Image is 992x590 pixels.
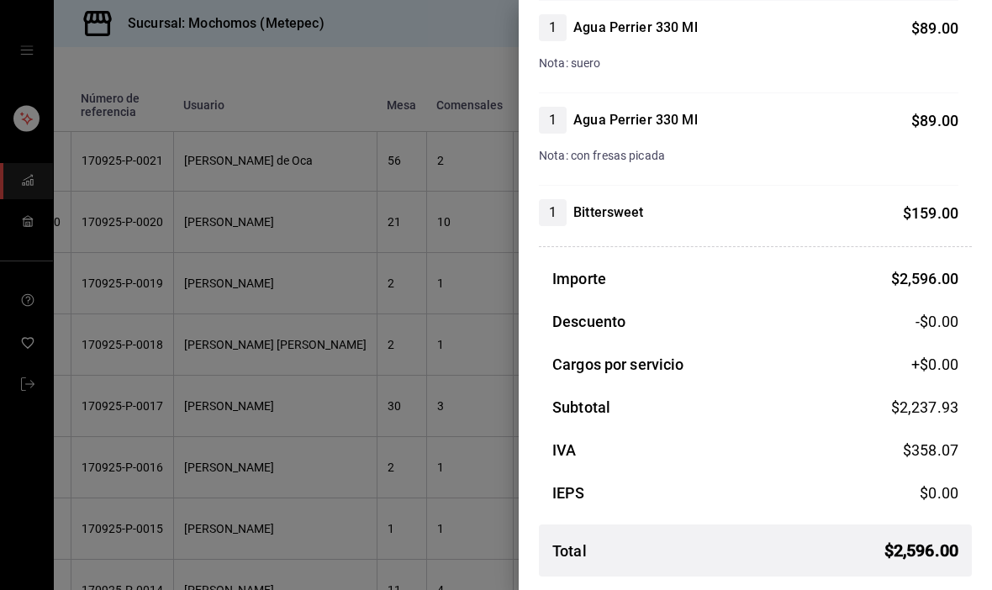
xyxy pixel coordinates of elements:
[573,110,698,130] h4: Agua Perrier 330 Ml
[552,353,684,376] h3: Cargos por servicio
[903,441,958,459] span: $ 358.07
[911,112,958,129] span: $ 89.00
[884,538,958,563] span: $ 2,596.00
[552,482,585,504] h3: IEPS
[539,56,600,70] span: Nota: suero
[573,18,698,38] h4: Agua Perrier 330 Ml
[539,149,665,162] span: Nota: con fresas picada
[915,310,958,333] span: -$0.00
[552,439,576,461] h3: IVA
[911,19,958,37] span: $ 89.00
[552,310,625,333] h3: Descuento
[552,267,606,290] h3: Importe
[891,398,958,416] span: $ 2,237.93
[539,18,567,38] span: 1
[903,204,958,222] span: $ 159.00
[539,203,567,223] span: 1
[911,353,958,376] span: +$ 0.00
[573,203,643,223] h4: Bittersweet
[552,540,587,562] h3: Total
[920,484,958,502] span: $ 0.00
[891,270,958,287] span: $ 2,596.00
[539,110,567,130] span: 1
[552,396,610,419] h3: Subtotal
